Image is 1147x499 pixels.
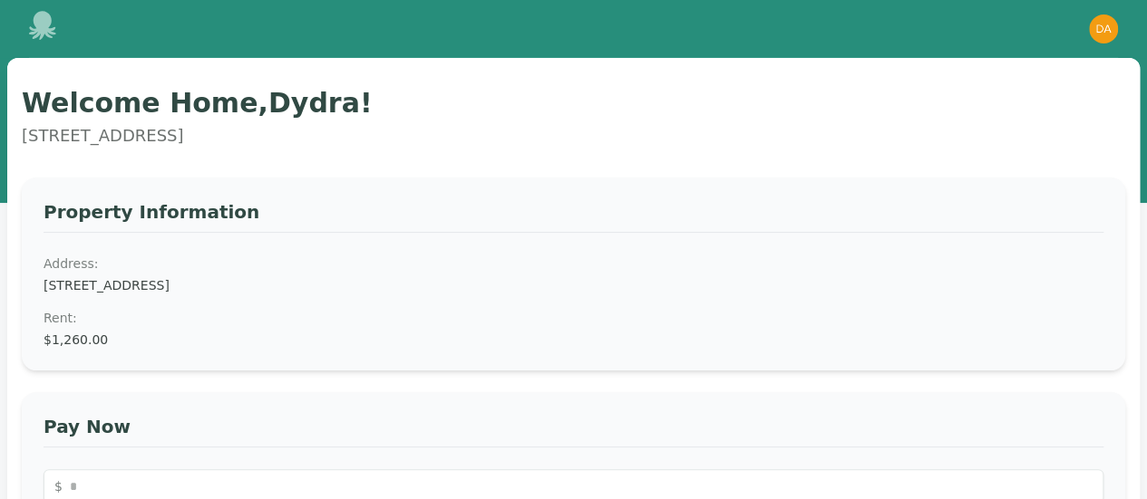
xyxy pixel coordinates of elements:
h1: Welcome Home, Dydra ! [22,87,1125,120]
h3: Property Information [44,199,1103,233]
dt: Rent : [44,309,1103,327]
dd: [STREET_ADDRESS] [44,276,1103,294]
h3: Pay Now [44,414,1103,447]
dd: $1,260.00 [44,331,1103,349]
p: [STREET_ADDRESS] [22,123,1125,149]
dt: Address: [44,254,1103,273]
